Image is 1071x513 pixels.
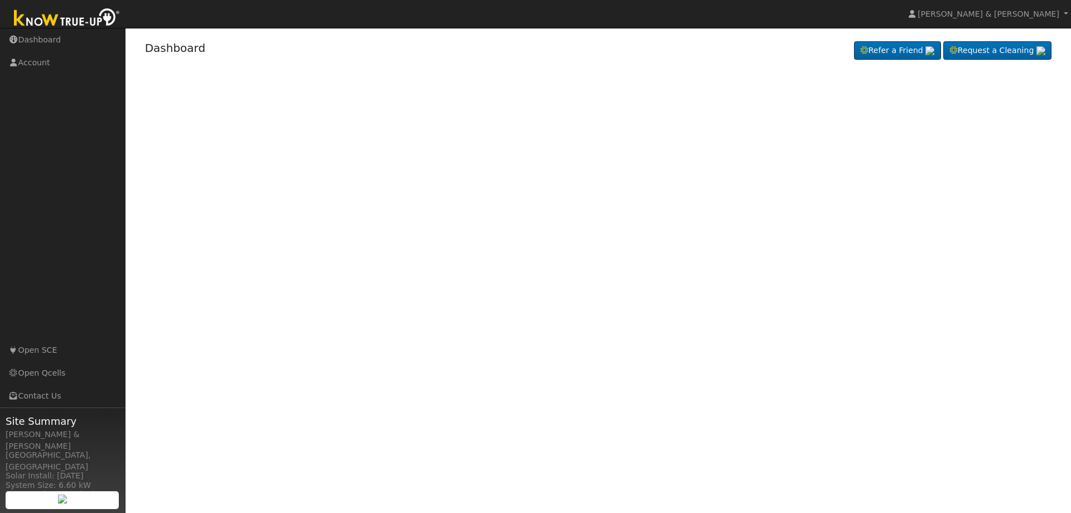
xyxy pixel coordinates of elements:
a: Dashboard [145,41,206,55]
img: Know True-Up [8,6,126,31]
img: retrieve [925,46,934,55]
a: Request a Cleaning [943,41,1051,60]
a: Refer a Friend [854,41,941,60]
div: Solar Install: [DATE] [6,470,119,482]
span: Site Summary [6,414,119,429]
img: retrieve [58,495,67,504]
img: retrieve [1036,46,1045,55]
div: [PERSON_NAME] & [PERSON_NAME] [6,429,119,452]
div: Storage Size: 15.0 kWh [6,488,119,500]
div: System Size: 6.60 kW [6,480,119,491]
span: [PERSON_NAME] & [PERSON_NAME] [918,9,1059,18]
div: [GEOGRAPHIC_DATA], [GEOGRAPHIC_DATA] [6,449,119,473]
